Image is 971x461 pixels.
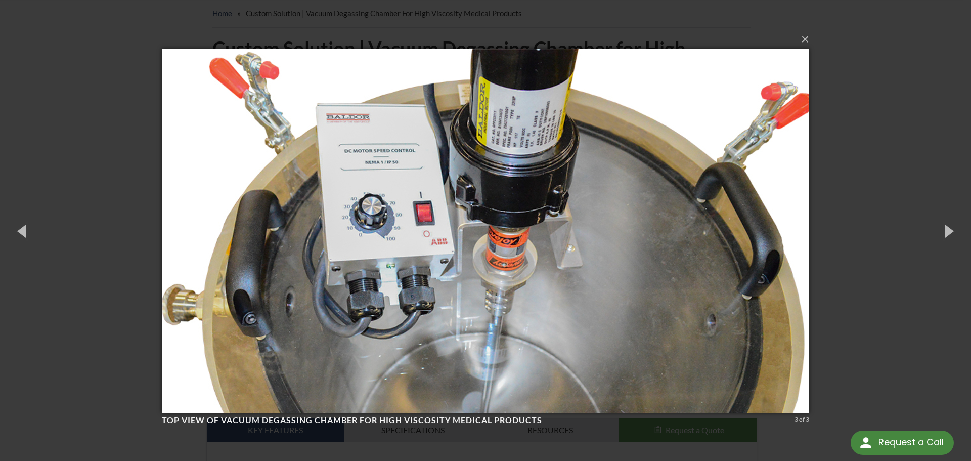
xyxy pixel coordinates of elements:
img: Top View of Vacuum Degassing Chamber for High Viscosity Medical Products [162,28,809,433]
img: round button [858,435,874,451]
div: Request a Call [878,431,944,454]
h4: Top View of Vacuum Degassing Chamber for High Viscosity Medical Products [162,415,791,426]
div: Request a Call [851,431,954,455]
div: 3 of 3 [795,415,809,424]
button: Next (Right arrow key) [925,203,971,259]
button: × [165,28,812,51]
